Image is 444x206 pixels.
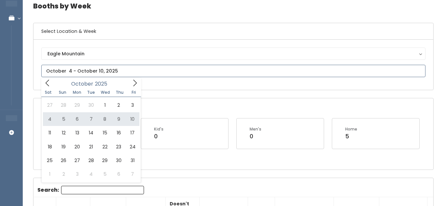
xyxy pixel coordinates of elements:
[112,126,125,140] span: October 16, 2025
[43,154,57,167] span: October 25, 2025
[98,154,112,167] span: October 29, 2025
[154,132,163,141] div: 0
[71,81,93,87] span: October
[98,140,112,154] span: October 22, 2025
[154,126,163,132] div: Kid's
[125,126,139,140] span: October 17, 2025
[98,167,112,181] span: November 5, 2025
[43,112,57,126] span: October 4, 2025
[125,112,139,126] span: October 10, 2025
[57,112,70,126] span: October 5, 2025
[112,112,125,126] span: October 9, 2025
[98,126,112,140] span: October 15, 2025
[127,90,141,94] span: Fri
[98,90,112,94] span: Wed
[345,126,357,132] div: Home
[71,154,84,167] span: October 27, 2025
[84,90,98,94] span: Tue
[250,132,261,141] div: 0
[56,90,70,94] span: Sun
[41,65,425,77] input: October 4 - October 10, 2025
[37,186,144,194] label: Search:
[98,112,112,126] span: October 8, 2025
[61,186,144,194] input: Search:
[47,50,419,57] div: Eagle Mountain
[125,154,139,167] span: October 31, 2025
[84,112,98,126] span: October 7, 2025
[41,90,56,94] span: Sat
[93,80,113,88] input: Year
[71,126,84,140] span: October 13, 2025
[71,167,84,181] span: November 3, 2025
[43,140,57,154] span: October 18, 2025
[84,98,98,112] span: September 30, 2025
[84,167,98,181] span: November 4, 2025
[43,167,57,181] span: November 1, 2025
[98,98,112,112] span: October 1, 2025
[112,140,125,154] span: October 23, 2025
[70,90,84,94] span: Mon
[250,126,261,132] div: Men's
[71,140,84,154] span: October 20, 2025
[345,132,357,141] div: 5
[41,48,425,60] button: Eagle Mountain
[57,126,70,140] span: October 12, 2025
[84,126,98,140] span: October 14, 2025
[112,98,125,112] span: October 2, 2025
[71,112,84,126] span: October 6, 2025
[57,140,70,154] span: October 19, 2025
[43,98,57,112] span: September 27, 2025
[57,167,70,181] span: November 2, 2025
[84,140,98,154] span: October 21, 2025
[43,126,57,140] span: October 11, 2025
[112,90,127,94] span: Thu
[71,98,84,112] span: September 29, 2025
[57,154,70,167] span: October 26, 2025
[57,98,70,112] span: September 28, 2025
[125,98,139,112] span: October 3, 2025
[33,23,433,40] h6: Select Location & Week
[112,167,125,181] span: November 6, 2025
[125,140,139,154] span: October 24, 2025
[125,167,139,181] span: November 7, 2025
[84,154,98,167] span: October 28, 2025
[112,154,125,167] span: October 30, 2025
